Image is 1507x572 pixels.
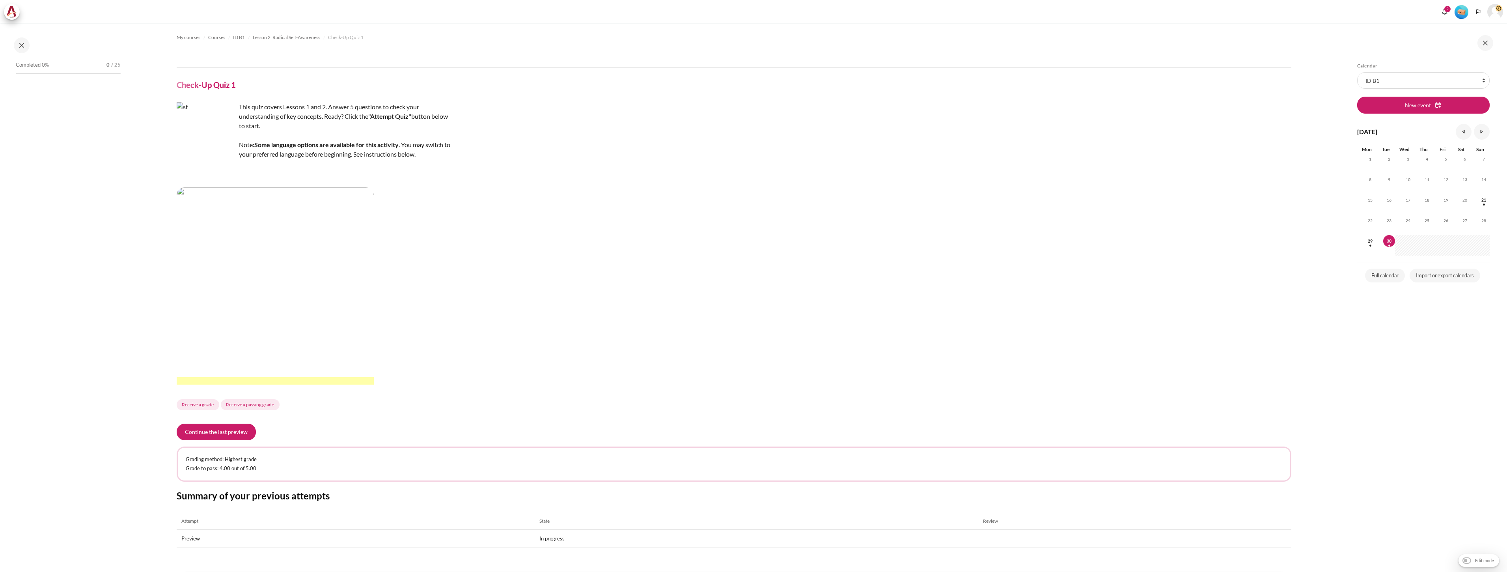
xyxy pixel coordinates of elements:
span: My courses [177,34,200,41]
span: Check-Up Quiz 1 [328,34,364,41]
span: 9 [1383,174,1395,185]
div: Show notification window with 2 new notifications [1439,6,1451,18]
img: Architeck [6,6,17,18]
p: Grading method: Highest grade [186,456,1282,464]
section: Blocks [1357,63,1490,284]
span: 11 [1421,174,1433,185]
span: 19 [1440,194,1452,206]
span: 18 [1421,194,1433,206]
h4: [DATE] [1357,127,1377,136]
span: 25 [1421,215,1433,226]
div: Level #1 [1455,4,1468,19]
span: / 25 [111,61,121,69]
a: ID B1 [233,33,245,42]
span: ID B1 [233,34,245,41]
span: Note: [239,141,254,148]
td: In progress [535,530,979,548]
td: Preview [177,530,535,548]
span: 7 [1478,153,1490,165]
h5: Calendar [1357,63,1490,69]
a: Lesson 2: Radical Self-Awareness [253,33,320,42]
span: 24 [1402,215,1414,226]
button: Languages [1472,6,1484,18]
a: Monday, 29 September events [1364,239,1376,243]
button: New event [1357,97,1490,113]
img: sf [177,102,236,161]
span: Mon [1362,146,1372,152]
span: New event [1405,101,1431,109]
a: User menu [1487,4,1503,20]
span: Wed [1399,146,1410,152]
span: 20 [1459,194,1471,206]
span: Receive a passing grade [226,401,274,408]
a: Courses [208,33,225,42]
span: 28 [1478,215,1490,226]
span: 27 [1459,215,1471,226]
span: 15 [1364,194,1376,206]
span: 3 [1402,153,1414,165]
span: 21 [1478,194,1490,206]
a: Completed 0% 0 / 25 [16,60,121,82]
span: 5 [1440,153,1452,165]
a: Architeck Architeck [4,4,24,20]
a: Today Tuesday, 30 September [1383,239,1395,243]
th: State [535,513,979,530]
h3: Summary of your previous attempts [177,490,1291,502]
span: 1 [1364,153,1376,165]
span: 17 [1402,194,1414,206]
th: Review [978,513,1291,530]
div: Completion requirements for Check-Up Quiz 1 [177,398,281,412]
a: Check-Up Quiz 1 [328,33,364,42]
span: 2 [1383,153,1395,165]
span: 4 [1421,153,1433,165]
button: Continue the last preview [177,424,256,440]
h4: Check-Up Quiz 1 [177,80,236,90]
span: Sat [1458,146,1465,152]
p: Grade to pass: 4.00 out of 5.00 [186,465,1282,473]
span: Lesson 2: Radical Self-Awareness [253,34,320,41]
span: 22 [1364,215,1376,226]
span: 29 [1364,235,1376,247]
nav: Navigation bar [177,31,1291,44]
td: Today [1376,235,1395,256]
a: Level #1 [1451,4,1472,19]
div: 2 [1444,6,1451,12]
span: 12 [1440,174,1452,185]
span: Completed 0% [16,61,49,69]
span: 14 [1478,174,1490,185]
span: Courses [208,34,225,41]
span: Receive a grade [182,401,214,408]
span: 30 [1383,235,1395,247]
span: Thu [1419,146,1428,152]
span: 8 [1364,174,1376,185]
strong: "Attempt Quiz" [368,112,411,120]
span: 16 [1383,194,1395,206]
a: Import or export calendars [1410,269,1480,283]
span: Sun [1476,146,1484,152]
a: Full calendar [1365,269,1405,283]
span: 6 [1459,153,1471,165]
span: Tue [1382,146,1389,152]
span: 10 [1402,174,1414,185]
span: Fri [1440,146,1445,152]
span: This quiz covers Lessons 1 and 2. Answer 5 questions to check your understanding of key concepts.... [177,103,450,385]
span: 23 [1383,215,1395,226]
img: Level #1 [1455,5,1468,19]
th: Attempt [177,513,535,530]
span: 0 [106,61,110,69]
a: Sunday, 21 September events [1478,198,1490,202]
span: 26 [1440,215,1452,226]
span: 13 [1459,174,1471,185]
strong: Some language options are available for this activity [254,141,399,148]
a: My courses [177,33,200,42]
